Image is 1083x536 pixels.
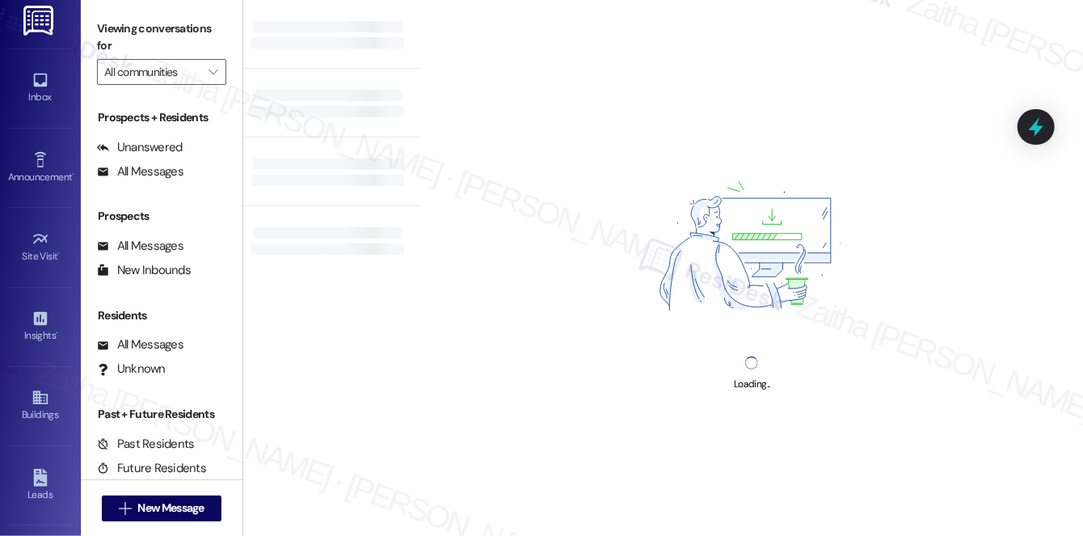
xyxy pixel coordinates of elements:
div: Past + Future Residents [81,406,242,423]
button: New Message [102,496,221,521]
span: New Message [138,500,204,517]
a: Inbox [8,66,73,110]
div: Unanswered [97,139,183,156]
span: • [72,169,74,180]
div: Future Residents [97,460,206,477]
div: All Messages [97,336,183,353]
img: ResiDesk Logo [23,6,57,36]
div: All Messages [97,163,183,180]
a: Site Visit • [8,226,73,269]
div: Residents [81,307,242,324]
span: • [56,327,58,339]
a: Insights • [8,305,73,348]
i:  [209,65,217,78]
div: Loading... [734,376,770,393]
a: Buildings [8,384,73,428]
div: Prospects + Residents [81,109,242,126]
a: Leads [8,464,73,508]
div: Prospects [81,208,242,225]
input: All communities [104,59,200,85]
div: Unknown [97,361,166,378]
span: • [58,248,61,260]
div: All Messages [97,238,183,255]
label: Viewing conversations for [97,16,226,59]
i:  [119,502,131,515]
div: Past Residents [97,436,195,453]
div: New Inbounds [97,262,191,279]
